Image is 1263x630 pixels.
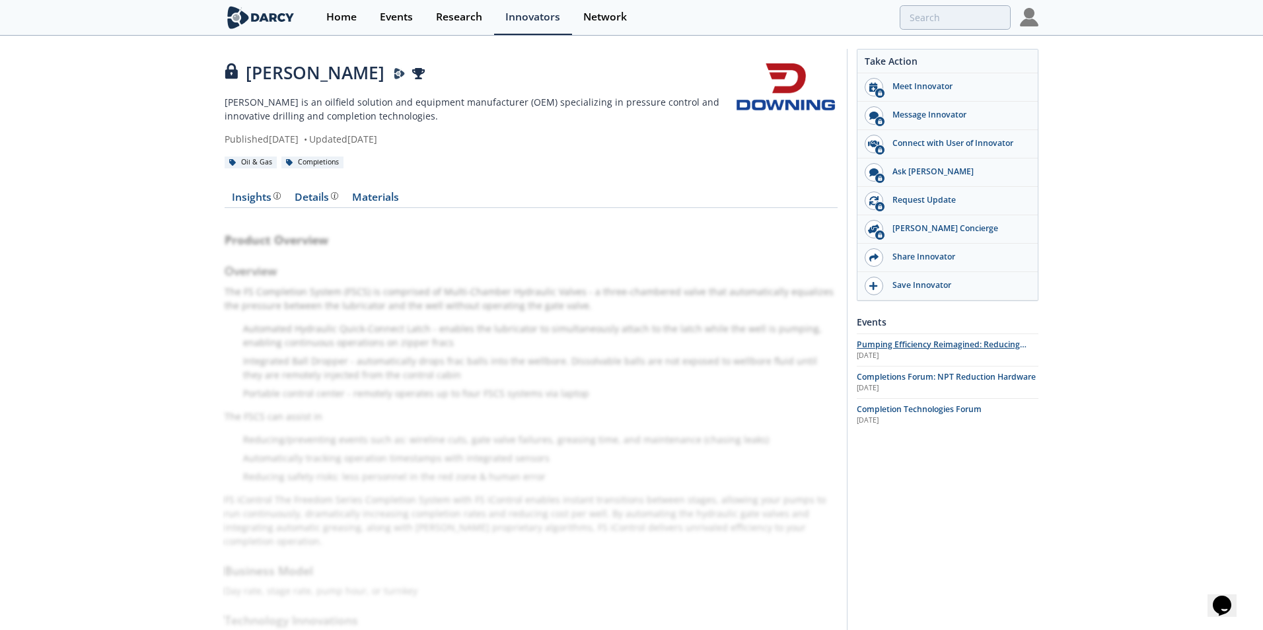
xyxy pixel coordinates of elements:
div: Oil & Gas [225,157,277,168]
div: [DATE] [857,383,1038,394]
div: Research [436,12,482,22]
span: • [301,133,309,145]
div: Message Innovator [883,109,1031,121]
a: Completions Forum: NPT Reduction Hardware [DATE] [857,371,1038,394]
div: Completions [281,157,343,168]
div: Share Innovator [883,251,1031,263]
span: Pumping Efficiency Reimagined: Reducing Downtime in [PERSON_NAME] Muerta Completions [857,339,1027,374]
div: Published [DATE] Updated [DATE] [225,132,733,146]
img: Darcy Presenter [394,68,406,80]
img: logo-wide.svg [225,6,297,29]
p: [PERSON_NAME] is an oilfield solution and equipment manufacturer (OEM) specializing in pressure c... [225,95,733,123]
div: Request Update [883,194,1031,206]
a: Materials [345,192,406,208]
div: Meet Innovator [883,81,1031,92]
div: [PERSON_NAME] Concierge [883,223,1031,234]
span: Completion Technologies Forum [857,403,982,415]
div: Take Action [857,54,1038,73]
span: Completions Forum: NPT Reduction Hardware [857,371,1036,382]
div: Connect with User of Innovator [883,137,1031,149]
a: Completion Technologies Forum [DATE] [857,403,1038,426]
div: Details [295,192,338,203]
div: Network [583,12,627,22]
div: Insights [232,192,281,203]
iframe: chat widget [1208,577,1250,617]
a: Insights [225,192,287,208]
div: Save Innovator [883,279,1031,291]
a: Details [287,192,345,208]
div: Events [380,12,413,22]
img: information.svg [331,192,338,199]
div: Home [326,12,357,22]
button: Save Innovator [857,272,1038,300]
img: Profile [1020,8,1038,26]
div: Events [857,310,1038,333]
div: Innovators [505,12,560,22]
a: Pumping Efficiency Reimagined: Reducing Downtime in [PERSON_NAME] Muerta Completions [DATE] [857,339,1038,361]
input: Advanced Search [900,5,1011,30]
div: Ask [PERSON_NAME] [883,166,1031,178]
div: [PERSON_NAME] [225,60,733,86]
div: [DATE] [857,415,1038,426]
div: [DATE] [857,351,1038,361]
img: information.svg [273,192,281,199]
